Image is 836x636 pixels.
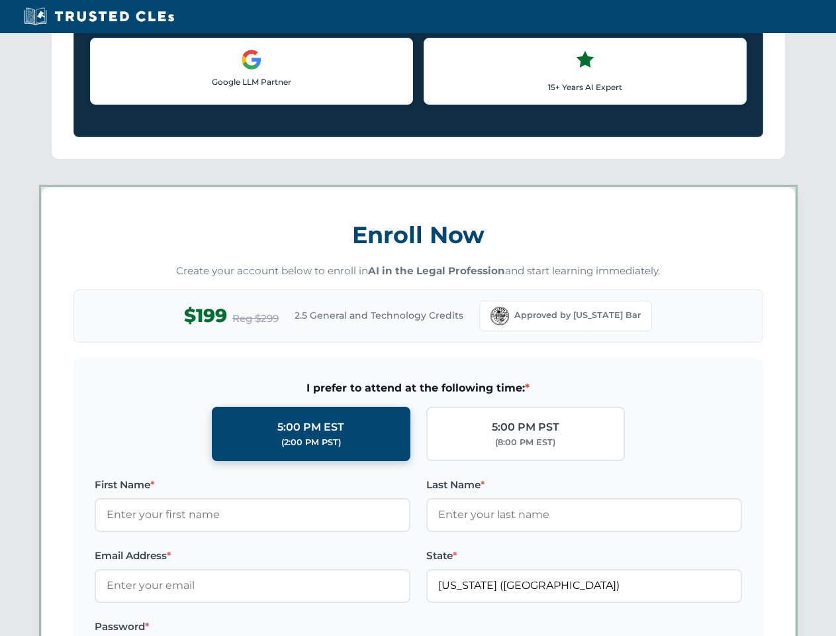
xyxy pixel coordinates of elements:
img: Florida Bar [490,307,509,325]
p: 15+ Years AI Expert [435,81,735,93]
span: Approved by [US_STATE] Bar [514,309,641,322]
div: 5:00 PM PST [492,419,559,436]
div: 5:00 PM EST [277,419,344,436]
div: (2:00 PM PST) [281,436,341,449]
label: Email Address [95,548,410,564]
label: First Name [95,477,410,493]
span: I prefer to attend at the following time: [95,380,742,397]
input: Enter your last name [426,498,742,531]
p: Create your account below to enroll in and start learning immediately. [73,264,763,279]
label: Last Name [426,477,742,493]
h3: Enroll Now [73,214,763,256]
input: Enter your email [95,569,410,602]
div: (8:00 PM EST) [495,436,555,449]
img: Google [241,49,262,70]
span: $199 [184,301,227,331]
span: Reg $299 [232,311,279,327]
input: Enter your first name [95,498,410,531]
span: 2.5 General and Technology Credits [295,308,463,323]
p: Google LLM Partner [101,76,402,88]
strong: AI in the Legal Profession [368,264,505,277]
label: State [426,548,742,564]
label: Password [95,619,410,635]
input: Florida (FL) [426,569,742,602]
img: Trusted CLEs [20,7,178,26]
